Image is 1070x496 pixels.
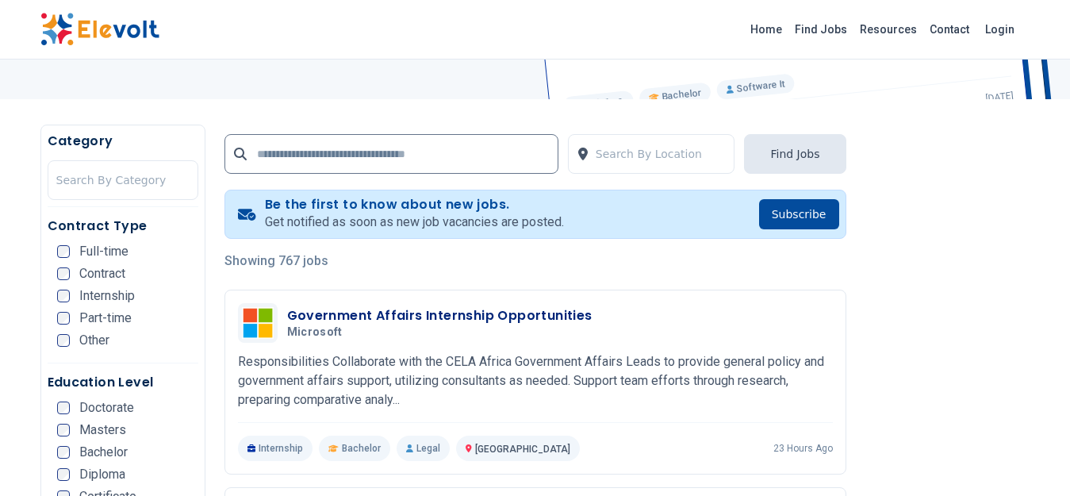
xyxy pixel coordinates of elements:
[57,468,70,481] input: Diploma
[57,267,70,280] input: Contract
[853,17,923,42] a: Resources
[991,420,1070,496] iframe: Chat Widget
[48,217,198,236] h5: Contract Type
[79,402,134,414] span: Doctorate
[57,424,70,436] input: Masters
[397,436,450,461] p: Legal
[57,290,70,302] input: Internship
[57,402,70,414] input: Doctorate
[744,17,788,42] a: Home
[759,199,839,229] button: Subscribe
[238,303,833,461] a: MicrosoftGovernment Affairs Internship OpportunitiesMicrosoftResponsibilities Collaborate with th...
[788,17,853,42] a: Find Jobs
[773,442,833,455] p: 23 hours ago
[79,424,126,436] span: Masters
[265,213,564,232] p: Get notified as soon as new job vacancies are posted.
[57,312,70,325] input: Part-time
[744,134,846,174] button: Find Jobs
[342,442,381,455] span: Bachelor
[79,312,132,325] span: Part-time
[79,245,128,258] span: Full-time
[238,352,833,409] p: Responsibilities Collaborate with the CELA Africa Government Affairs Leads to provide general pol...
[242,307,274,339] img: Microsoft
[57,334,70,347] input: Other
[79,334,109,347] span: Other
[48,132,198,151] h5: Category
[79,290,135,302] span: Internship
[224,252,846,271] p: Showing 767 jobs
[238,436,313,461] p: Internship
[923,17,976,42] a: Contact
[976,13,1024,45] a: Login
[287,306,593,325] h3: Government Affairs Internship Opportunities
[79,446,128,459] span: Bachelor
[40,13,159,46] img: Elevolt
[287,325,343,340] span: Microsoft
[79,468,125,481] span: Diploma
[57,446,70,459] input: Bachelor
[79,267,125,280] span: Contract
[48,373,198,392] h5: Education Level
[475,444,570,455] span: [GEOGRAPHIC_DATA]
[265,197,564,213] h4: Be the first to know about new jobs.
[57,245,70,258] input: Full-time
